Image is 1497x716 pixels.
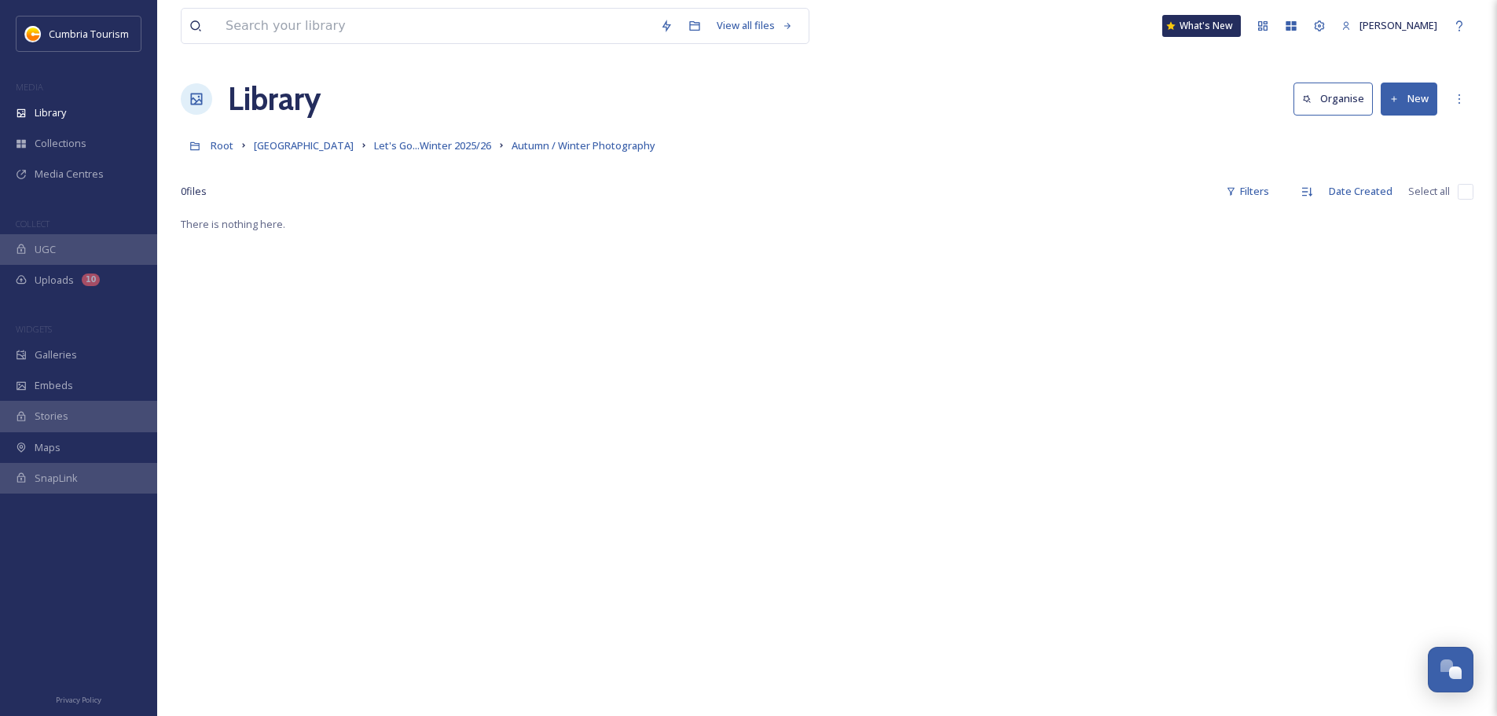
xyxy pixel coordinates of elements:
[35,273,74,288] span: Uploads
[56,695,101,705] span: Privacy Policy
[16,323,52,335] span: WIDGETS
[25,26,41,42] img: images.jpg
[1428,647,1473,692] button: Open Chat
[35,409,68,424] span: Stories
[35,136,86,151] span: Collections
[35,167,104,182] span: Media Centres
[82,274,100,286] div: 10
[254,138,354,152] span: [GEOGRAPHIC_DATA]
[512,138,655,152] span: Autumn / Winter Photography
[1408,184,1450,199] span: Select all
[1218,176,1277,207] div: Filters
[1381,83,1437,115] button: New
[35,378,73,393] span: Embeds
[1321,176,1400,207] div: Date Created
[374,136,491,155] a: Let's Go...Winter 2025/26
[211,136,233,155] a: Root
[512,136,655,155] a: Autumn / Winter Photography
[181,184,207,199] span: 0 file s
[218,9,652,43] input: Search your library
[228,75,321,123] a: Library
[1359,18,1437,32] span: [PERSON_NAME]
[211,138,233,152] span: Root
[35,440,61,455] span: Maps
[16,218,50,229] span: COLLECT
[49,27,129,41] span: Cumbria Tourism
[56,689,101,708] a: Privacy Policy
[35,347,77,362] span: Galleries
[1293,83,1373,115] button: Organise
[35,242,56,257] span: UGC
[1334,10,1445,41] a: [PERSON_NAME]
[374,138,491,152] span: Let's Go...Winter 2025/26
[35,471,78,486] span: SnapLink
[709,10,801,41] a: View all files
[35,105,66,120] span: Library
[16,81,43,93] span: MEDIA
[1162,15,1241,37] a: What's New
[181,217,285,231] span: There is nothing here.
[254,136,354,155] a: [GEOGRAPHIC_DATA]
[1293,83,1381,115] a: Organise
